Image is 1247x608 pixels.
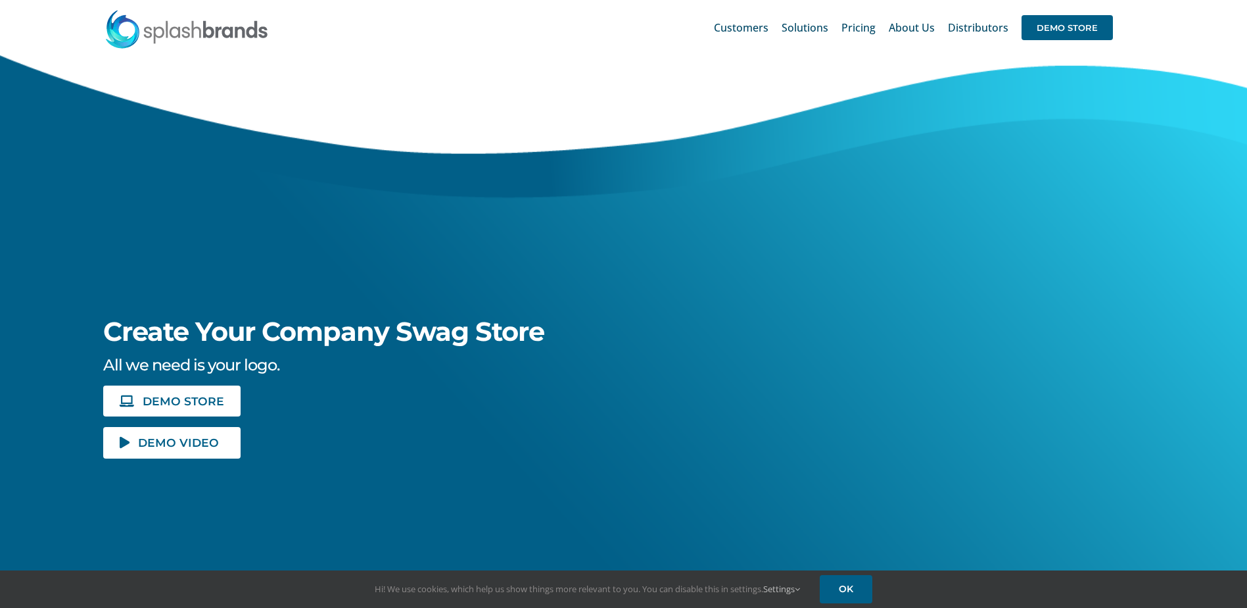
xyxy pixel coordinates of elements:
[820,575,872,603] a: OK
[782,22,828,33] span: Solutions
[763,583,800,595] a: Settings
[103,386,240,417] a: DEMO STORE
[103,315,544,347] span: Create Your Company Swag Store
[1022,15,1113,40] span: DEMO STORE
[375,583,800,595] span: Hi! We use cookies, which help us show things more relevant to you. You can disable this in setti...
[714,7,768,49] a: Customers
[143,395,224,407] span: DEMO STORE
[714,7,1113,49] nav: Main Menu
[714,22,768,33] span: Customers
[841,22,876,33] span: Pricing
[948,7,1008,49] a: Distributors
[889,22,935,33] span: About Us
[841,7,876,49] a: Pricing
[1022,7,1113,49] a: DEMO STORE
[105,9,269,49] img: SplashBrands.com Logo
[138,437,219,448] span: DEMO VIDEO
[948,22,1008,33] span: Distributors
[103,355,279,374] span: All we need is your logo.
